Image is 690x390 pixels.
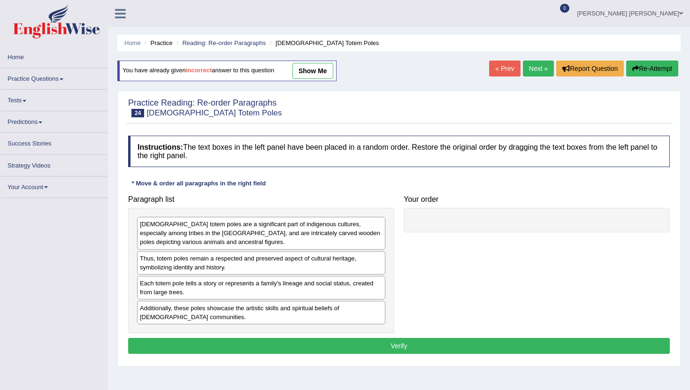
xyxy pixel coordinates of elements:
[182,39,266,46] a: Reading: Re-order Paragraphs
[523,61,554,76] a: Next »
[404,195,670,204] h4: Your order
[0,176,107,195] a: Your Account
[292,63,333,79] a: show me
[146,108,282,117] small: [DEMOGRAPHIC_DATA] Totem Poles
[128,338,670,354] button: Verify
[0,90,107,108] a: Tests
[268,38,379,47] li: [DEMOGRAPHIC_DATA] Totem Poles
[560,4,569,13] span: 0
[131,109,144,117] span: 24
[128,195,394,204] h4: Paragraph list
[489,61,520,76] a: « Prev
[128,136,670,167] h4: The text boxes in the left panel have been placed in a random order. Restore the original order b...
[124,39,141,46] a: Home
[137,276,385,299] div: Each totem pole tells a story or represents a family's lineage and social status, created from la...
[0,68,107,86] a: Practice Questions
[137,301,385,324] div: Additionally, these poles showcase the artistic skills and spiritual beliefs of [DEMOGRAPHIC_DATA...
[626,61,678,76] button: Re-Attempt
[137,217,385,249] div: [DEMOGRAPHIC_DATA] totem poles are a significant part of indigenous cultures, especially among tr...
[137,251,385,275] div: Thus, totem poles remain a respected and preserved aspect of cultural heritage, symbolizing ident...
[0,133,107,151] a: Success Stories
[138,143,183,151] b: Instructions:
[556,61,624,76] button: Report Question
[117,61,337,81] div: You have already given answer to this question
[0,111,107,130] a: Predictions
[142,38,172,47] li: Practice
[0,155,107,173] a: Strategy Videos
[128,99,282,117] h2: Practice Reading: Re-order Paragraphs
[128,179,269,188] div: * Move & order all paragraphs in the right field
[0,46,107,65] a: Home
[186,67,212,74] b: incorrect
